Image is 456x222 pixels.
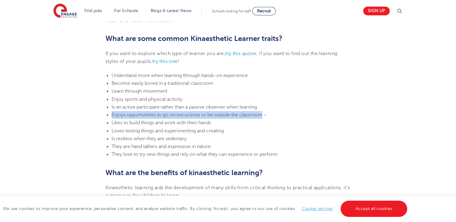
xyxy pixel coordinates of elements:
b: What are the benefits of kinaesthetic learning? [105,168,263,177]
a: For Schools [114,8,138,13]
a: Cookie settings [302,206,333,211]
span: They are hand talkers and expressive in nature. [112,144,212,149]
span: Enjoys opportunities to go on excursions or be outside the classroom – [112,112,267,118]
a: try this one! [152,59,179,64]
span: Loves testing things and experimenting and creating [112,128,224,134]
a: Accept all cookies [341,201,407,217]
span: Kinaesthetic learning aids the development of many skills from critical thinking to practical app... [105,185,350,198]
p: If you want to explore which type of learner you are, or, if you want to find out the learning st... [105,50,351,66]
span: We use cookies to improve your experience, personalise content, and analyse website traffic. By c... [3,206,409,211]
a: Recruit [252,7,276,15]
a: Find jobs [84,8,102,13]
span: Enjoy sports and physical activity [112,97,182,102]
span: Is an active participant rather than a passive observer when learning [112,104,257,110]
span: Is restless when they are sedentary [112,136,187,141]
span: Schools looking for staff [212,9,251,13]
span: Recruit [257,9,271,13]
span: Likes to build things and work with their hands [112,120,211,125]
a: try this quiz [225,51,251,56]
span: Understand more when learning through hands-on experience [112,73,248,78]
span: Become easily bored in a traditional classroom [112,81,213,86]
a: Blogs & Latest News [151,8,192,13]
img: Engage Education [53,4,77,19]
a: Sign up [363,7,390,15]
span: What are some common Kinaesthetic Learner traits? [105,34,282,43]
span: They love to try new things and rely on what they can experience or perform [112,152,278,157]
span: Learn through movement [112,88,167,94]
